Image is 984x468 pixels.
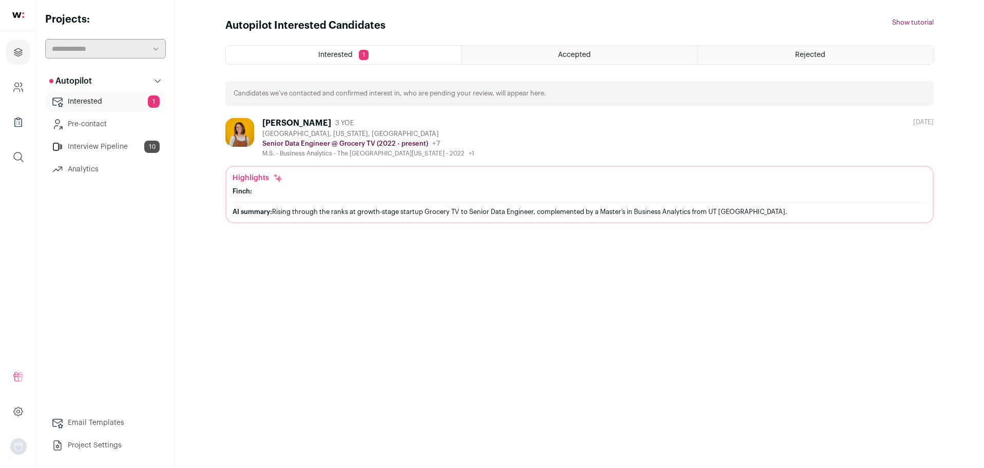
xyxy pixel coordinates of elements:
button: Show tutorial [892,18,934,27]
div: [PERSON_NAME] [262,118,331,128]
span: +1 [469,150,474,157]
a: Company Lists [6,110,30,134]
button: Open dropdown [10,438,27,455]
a: Projects [6,40,30,65]
a: Rejected [698,46,933,64]
span: 10 [144,141,160,153]
a: Accepted [462,46,697,64]
span: Interested [318,51,353,59]
img: wellfound-shorthand-0d5821cbd27db2630d0214b213865d53afaa358527fdda9d0ea32b1df1b89c2c.svg [12,12,24,18]
div: M.S. - Business Analytics - The [GEOGRAPHIC_DATA][US_STATE] - 2022 [262,149,474,158]
span: 1 [148,95,160,108]
a: Project Settings [45,435,166,456]
h1: Autopilot Interested Candidates [225,18,385,33]
p: Autopilot [49,75,92,87]
p: Senior Data Engineer @ Grocery TV (2022 - present) [262,140,428,148]
img: nopic.png [10,438,27,455]
button: Autopilot [45,71,166,91]
div: [GEOGRAPHIC_DATA], [US_STATE], [GEOGRAPHIC_DATA] [262,130,474,138]
a: Pre-contact [45,114,166,134]
a: Analytics [45,159,166,180]
h2: Projects: [45,12,166,27]
a: Interested1 [45,91,166,112]
span: AI summary: [233,208,272,215]
div: Rising through the ranks at growth-stage startup Grocery TV to Senior Data Engineer, complemented... [233,206,927,217]
div: Finch: [233,187,252,196]
span: Rejected [795,51,825,59]
a: Interview Pipeline10 [45,136,166,157]
img: 0f34861283a8cf9865c0e5f18e8d2c423d0549ebd8db9ca8ef44f450e390de20.jpg [225,118,254,147]
a: Email Templates [45,413,166,433]
div: Highlights [233,173,283,183]
span: 1 [359,50,369,60]
span: +7 [432,140,440,147]
a: [PERSON_NAME] 3 YOE [GEOGRAPHIC_DATA], [US_STATE], [GEOGRAPHIC_DATA] Senior Data Engineer @ Groce... [225,118,934,223]
a: Company and ATS Settings [6,75,30,100]
p: Candidates we’ve contacted and confirmed interest in, who are pending your review, will appear here. [234,89,546,98]
div: [DATE] [913,118,934,126]
span: 3 YOE [335,119,354,127]
span: Accepted [558,51,591,59]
